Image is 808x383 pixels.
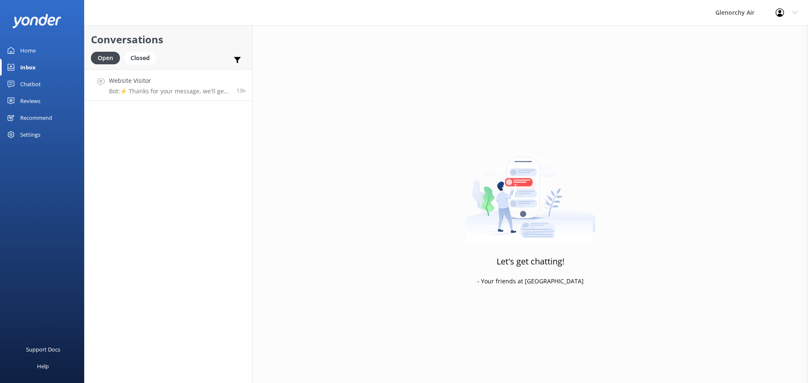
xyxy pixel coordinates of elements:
[26,341,60,358] div: Support Docs
[124,52,156,64] div: Closed
[85,69,252,101] a: Website VisitorBot:⚡ Thanks for your message, we'll get back to you as soon as we can. You're als...
[37,358,49,375] div: Help
[20,76,41,92] div: Chatbot
[109,76,230,85] h4: Website Visitor
[477,277,584,286] p: - Your friends at [GEOGRAPHIC_DATA]
[91,32,246,48] h2: Conversations
[109,87,230,95] p: Bot: ⚡ Thanks for your message, we'll get back to you as soon as we can. You're also welcome to k...
[465,139,595,244] img: artwork of a man stealing a conversation from at giant smartphone
[20,59,36,76] div: Inbox
[20,126,40,143] div: Settings
[91,53,124,62] a: Open
[91,52,120,64] div: Open
[124,53,160,62] a: Closed
[20,42,36,59] div: Home
[20,109,52,126] div: Recommend
[237,87,246,94] span: 06:44pm 13-Aug-2025 (UTC +12:00) Pacific/Auckland
[13,14,61,28] img: yonder-white-logo.png
[497,255,564,268] h3: Let's get chatting!
[20,92,40,109] div: Reviews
